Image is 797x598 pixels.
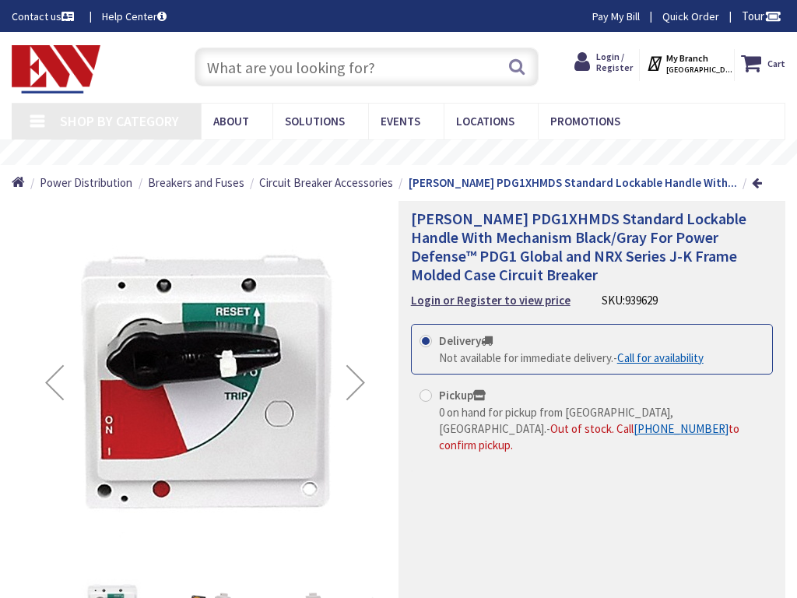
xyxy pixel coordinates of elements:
div: My Branch [GEOGRAPHIC_DATA], [GEOGRAPHIC_DATA] [646,49,728,77]
strong: Cart [767,49,785,77]
span: Circuit Breaker Accessories [259,175,393,190]
span: Promotions [550,114,620,128]
div: SKU: [602,292,658,308]
a: Pay My Bill [592,9,640,24]
a: Help Center [102,9,167,24]
div: - [439,350,704,366]
span: Locations [456,114,514,128]
img: Electrical Wholesalers, Inc. [12,45,100,93]
rs-layer: Free Same Day Pickup at 19 Locations [290,146,528,160]
a: Breakers and Fuses [148,174,244,191]
span: Login / Register [596,51,633,73]
span: [PERSON_NAME] PDG1XHMDS Standard Lockable Handle With Mechanism Black/Gray For Power Defense™ PDG... [411,209,746,284]
strong: Delivery [439,333,493,348]
span: About [213,114,249,128]
span: Power Distribution [40,175,132,190]
span: 0 on hand for pickup from [GEOGRAPHIC_DATA], [GEOGRAPHIC_DATA]. [439,405,673,436]
div: Previous [23,201,86,565]
span: Breakers and Fuses [148,175,244,190]
a: Login or Register to view price [411,292,571,308]
div: - [439,404,764,454]
img: Eaton PDG1XHMDS Standard Lockable Handle With Mechanism Black/Gray For Power Defense™ PDG1 Global... [50,227,361,538]
a: Login / Register [574,49,633,76]
span: Events [381,114,420,128]
span: 939629 [625,293,658,308]
strong: Login or Register to view price [411,293,571,308]
a: Quick Order [662,9,719,24]
span: Solutions [285,114,345,128]
strong: Pickup [439,388,486,403]
a: Power Distribution [40,174,132,191]
strong: My Branch [666,52,708,64]
a: [PHONE_NUMBER] [634,420,729,437]
a: Cart [741,49,785,77]
span: Shop By Category [60,112,179,130]
a: Call for availability [617,350,704,366]
a: Circuit Breaker Accessories [259,174,393,191]
input: What are you looking for? [195,47,538,86]
span: [GEOGRAPHIC_DATA], [GEOGRAPHIC_DATA] [666,65,732,75]
span: Tour [742,9,781,23]
div: Next [325,201,387,565]
span: Out of stock. Call to confirm pickup. [439,421,739,452]
span: Not available for immediate delivery. [439,350,613,365]
strong: [PERSON_NAME] PDG1XHMDS Standard Lockable Handle With... [409,175,737,190]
